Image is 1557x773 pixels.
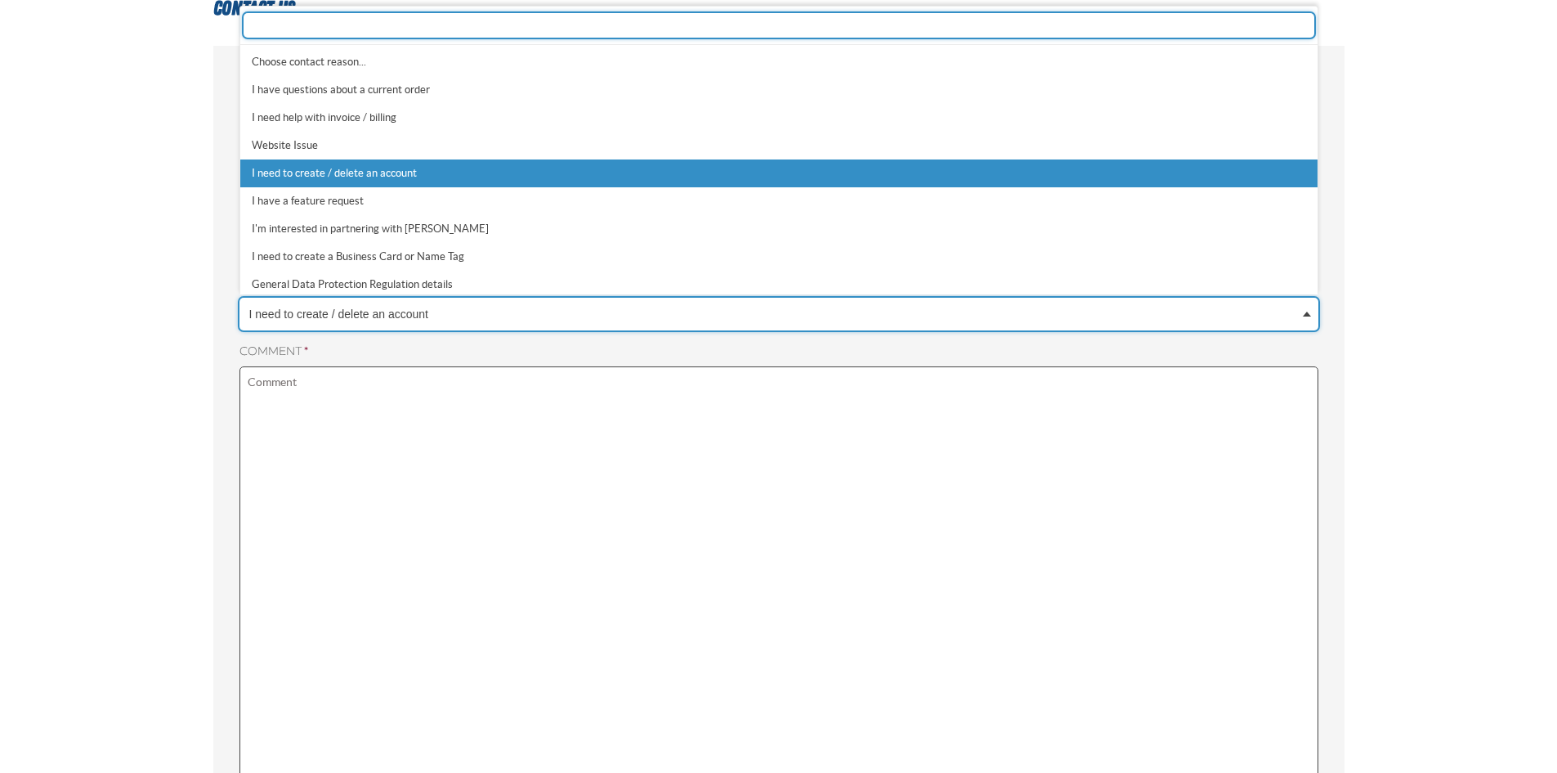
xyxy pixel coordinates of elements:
div: I have questions about a current order [240,76,1318,104]
div: I need help with invoice / billing [240,104,1318,132]
div: I need to create / delete an account [240,160,1318,187]
div: Website Issue [240,132,1318,160]
div: Choose contact reason... [240,48,1318,76]
div: I have a feature request [240,187,1318,215]
div: I'm interested in partnering with [PERSON_NAME] [240,215,1318,243]
div: General Data Protection Regulation details [240,271,1318,299]
input: Search field [244,13,1314,38]
div: I need to create a Business Card or Name Tag [240,243,1318,271]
